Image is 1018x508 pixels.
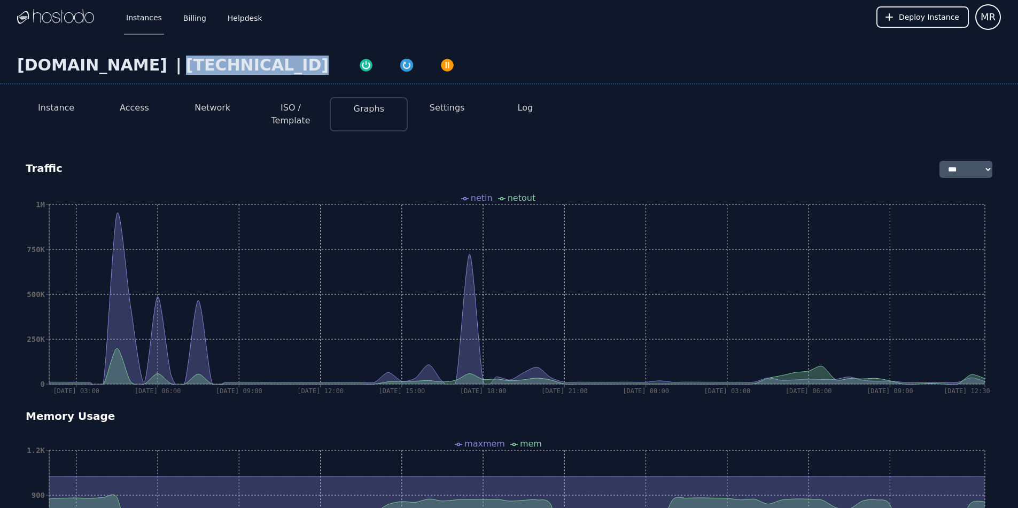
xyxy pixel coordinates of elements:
tspan: 500K [27,290,45,299]
img: Power On [359,58,374,73]
span: netout [508,193,535,203]
tspan: [DATE] 12:30 [944,387,990,395]
tspan: [DATE] 00:00 [623,387,669,395]
img: Restart [399,58,414,73]
button: User menu [975,4,1001,30]
div: Memory Usage [17,400,1001,432]
div: Traffic [17,152,71,186]
tspan: 0 [41,380,45,388]
span: Deploy Instance [899,12,959,22]
div: [TECHNICAL_ID] [186,56,329,75]
tspan: [DATE] 21:00 [541,387,588,395]
button: ISO / Template [260,101,321,127]
tspan: [DATE] 15:00 [378,387,425,395]
img: Power Off [440,58,455,73]
button: Instance [38,101,74,114]
tspan: [DATE] 09:00 [867,387,913,395]
tspan: 1M [36,200,45,209]
tspan: 1.2K [27,446,45,455]
tspan: [DATE] 03:00 [53,387,99,395]
button: Settings [430,101,465,114]
div: [DOMAIN_NAME] [17,56,172,75]
div: | [172,56,186,75]
span: MR [981,10,996,25]
tspan: 250K [27,335,45,343]
img: Logo [17,9,94,25]
button: Power On [346,56,386,73]
button: Access [120,101,149,114]
button: Deploy Instance [876,6,969,28]
tspan: 750K [27,245,45,254]
span: mem [520,439,542,449]
button: Power Off [427,56,468,73]
span: netin [471,193,493,203]
button: Graphs [354,103,384,115]
tspan: 900 [32,491,45,499]
button: Network [195,101,230,114]
button: Log [518,101,533,114]
button: Restart [386,56,427,73]
tspan: [DATE] 03:00 [704,387,750,395]
tspan: [DATE] 06:00 [786,387,832,395]
tspan: [DATE] 09:00 [216,387,262,395]
span: maxmem [464,439,505,449]
tspan: [DATE] 18:00 [460,387,507,395]
tspan: [DATE] 12:00 [297,387,344,395]
tspan: [DATE] 06:00 [135,387,181,395]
